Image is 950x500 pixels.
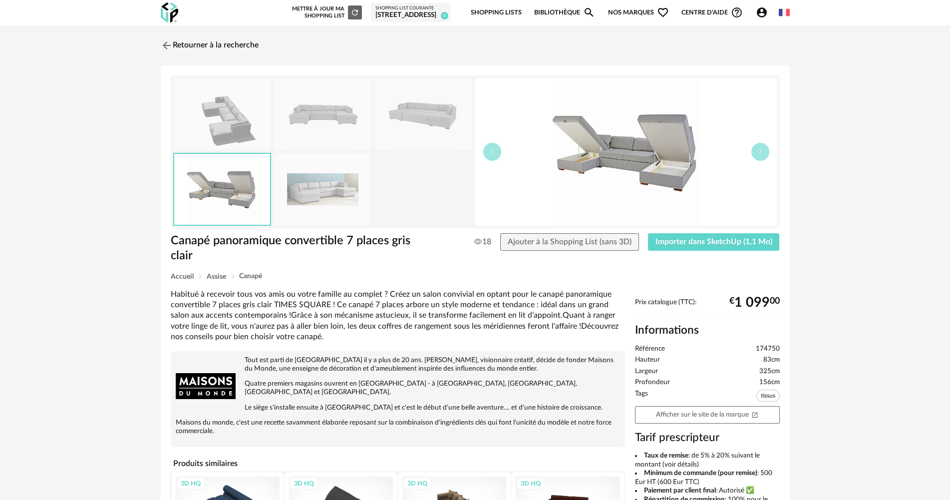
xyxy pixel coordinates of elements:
span: 0 [441,12,448,19]
div: 3D HQ [290,477,318,490]
h1: Canapé panoramique convertible 7 places gris clair [171,233,419,264]
span: 1 099 [734,299,770,307]
div: 3D HQ [176,477,205,490]
h3: Tarif prescripteur [635,431,780,445]
img: OXP [161,2,178,23]
span: Heart Outline icon [657,6,669,18]
span: tissus [756,390,780,402]
a: Retourner à la recherche [161,34,259,56]
span: Nos marques [608,1,669,24]
img: thumbnail.png [174,78,271,150]
div: Prix catalogue (TTC): [635,298,780,317]
img: fr [779,7,790,18]
div: Mettre à jour ma Shopping List [290,5,362,19]
p: Le siège s'installe ensuite à [GEOGRAPHIC_DATA] et c'est le début d'une belle aventure.... et d'u... [176,404,620,412]
span: 18 [474,237,491,247]
span: Profondeur [635,378,670,387]
span: Account Circle icon [756,6,772,18]
p: Quatre premiers magasins ouvrent en [GEOGRAPHIC_DATA] - à [GEOGRAPHIC_DATA], [GEOGRAPHIC_DATA], [... [176,380,620,397]
b: Minimum de commande (pour remise) [644,470,757,477]
span: Canapé [239,273,262,280]
b: Paiement par client final [644,487,716,494]
button: Importer dans SketchUp (1,1 Mo) [648,233,780,251]
img: canape-panoramique-convertible-7-places-gris-clair-1000-7-8-174750_8.jpg [274,78,371,150]
h2: Informations [635,323,780,338]
span: Help Circle Outline icon [731,6,743,18]
li: : 500 Eur HT (600 Eur TTC) [635,469,780,487]
div: Shopping List courante [375,5,446,11]
img: svg+xml;base64,PHN2ZyB3aWR0aD0iMjQiIGhlaWdodD0iMjQiIHZpZXdCb3g9IjAgMCAyNCAyNCIgZmlsbD0ibm9uZSIgeG... [161,39,173,51]
span: Accueil [171,273,194,280]
div: 3D HQ [516,477,545,490]
div: € 00 [729,299,780,307]
span: Refresh icon [350,9,359,15]
img: canape-panoramique-convertible-7-places-gris-clair-1000-7-8-174750_10.jpg [475,78,777,226]
img: brand logo [176,356,236,416]
img: canape-panoramique-convertible-7-places-gris-clair-1000-7-8-174750_10.jpg [174,154,270,224]
a: Afficher sur le site de la marqueOpen In New icon [635,406,780,424]
span: Hauteur [635,356,660,365]
span: Tags [635,390,648,404]
span: 156cm [759,378,780,387]
span: Ajouter à la Shopping List (sans 3D) [508,238,632,246]
span: 174750 [756,345,780,354]
span: Magnify icon [583,6,595,18]
div: Habitué à recevoir tous vos amis ou votre famille au complet ? Créez un salon convivial en optant... [171,289,625,342]
p: Tout est parti de [GEOGRAPHIC_DATA] il y a plus de 20 ans. [PERSON_NAME], visionnaire créatif, dé... [176,356,620,373]
a: BibliothèqueMagnify icon [534,1,595,24]
h4: Produits similaires [171,456,625,471]
span: Open In New icon [751,411,758,418]
span: Référence [635,345,665,354]
div: Breadcrumb [171,273,780,280]
span: Importer dans SketchUp (1,1 Mo) [655,238,772,246]
span: Account Circle icon [756,6,768,18]
a: Shopping Lists [471,1,522,24]
p: Maisons du monde, c'est une recette savamment élaborée reposant sur la combinaison d'ingrédients ... [176,419,620,436]
div: [STREET_ADDRESS] [375,11,446,20]
img: canape-panoramique-convertible-7-places-gris-clair-1000-7-8-174750_11.jpg [375,78,472,150]
span: 83cm [763,356,780,365]
a: Shopping List courante [STREET_ADDRESS] 0 [375,5,446,20]
span: Assise [207,273,226,280]
li: : de 5% à 20% suivant le montant (voir détails) [635,452,780,469]
b: Taux de remise [644,452,688,459]
div: 3D HQ [403,477,432,490]
li: : Autorisé ✅ [635,487,780,496]
button: Ajouter à la Shopping List (sans 3D) [500,233,639,251]
span: 325cm [759,367,780,376]
img: canape-panoramique-convertible-7-places-gris-clair-1000-7-8-174750_7.jpg [274,153,371,225]
span: Centre d'aideHelp Circle Outline icon [681,6,743,18]
span: Largeur [635,367,658,376]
